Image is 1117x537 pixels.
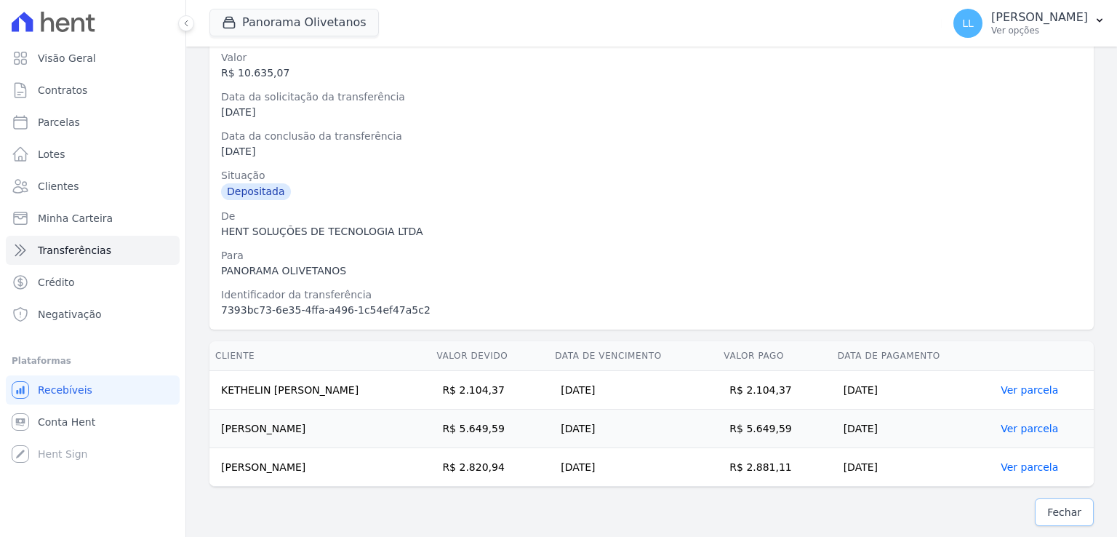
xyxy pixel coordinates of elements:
[6,204,180,233] a: Minha Carteira
[549,341,718,371] th: Data de Vencimento
[962,18,974,28] span: LL
[6,268,180,297] a: Crédito
[6,407,180,437] a: Conta Hent
[221,303,1082,318] div: 7393bc73-6e35-4ffa-a496-1c54ef47a5c2
[549,410,718,448] td: [DATE]
[221,144,1082,159] div: [DATE]
[38,243,111,258] span: Transferências
[38,179,79,194] span: Clientes
[6,108,180,137] a: Parcelas
[718,410,831,448] td: R$ 5.649,59
[6,236,180,265] a: Transferências
[209,448,431,487] td: [PERSON_NAME]
[1035,498,1094,526] a: Fechar
[6,76,180,105] a: Contratos
[38,275,75,290] span: Crédito
[549,448,718,487] td: [DATE]
[431,448,549,487] td: R$ 2.820,94
[942,3,1117,44] button: LL [PERSON_NAME] Ver opções
[209,341,431,371] th: Cliente
[6,44,180,73] a: Visão Geral
[718,448,831,487] td: R$ 2.881,11
[221,89,1082,105] div: Data da solicitação da transferência
[38,83,87,98] span: Contratos
[6,375,180,405] a: Recebíveis
[1047,505,1081,520] span: Fechar
[38,51,96,65] span: Visão Geral
[832,448,996,487] td: [DATE]
[221,248,1082,263] div: Para
[12,352,174,370] div: Plataformas
[209,371,431,410] td: KETHELIN [PERSON_NAME]
[38,147,65,162] span: Lotes
[832,341,996,371] th: Data de Pagamento
[718,371,831,410] td: R$ 2.104,37
[832,410,996,448] td: [DATE]
[221,224,1082,239] div: HENT SOLUÇÕES DE TECNOLOGIA LTDA
[1001,461,1058,473] a: Ver parcela
[991,10,1088,25] p: [PERSON_NAME]
[991,25,1088,36] p: Ver opções
[431,410,549,448] td: R$ 5.649,59
[38,307,102,322] span: Negativação
[6,140,180,169] a: Lotes
[832,371,996,410] td: [DATE]
[221,105,1082,120] div: [DATE]
[221,287,1082,303] div: Identificador da transferência
[38,211,113,226] span: Minha Carteira
[38,115,80,130] span: Parcelas
[221,50,1082,65] div: Valor
[1001,384,1058,396] a: Ver parcela
[209,410,431,448] td: [PERSON_NAME]
[6,172,180,201] a: Clientes
[221,263,1082,279] div: PANORAMA OLIVETANOS
[38,415,95,429] span: Conta Hent
[221,129,1082,144] div: Data da conclusão da transferência
[38,383,92,397] span: Recebíveis
[431,371,549,410] td: R$ 2.104,37
[549,371,718,410] td: [DATE]
[221,65,1082,81] div: R$ 10.635,07
[1001,423,1058,434] a: Ver parcela
[431,341,549,371] th: Valor devido
[6,300,180,329] a: Negativação
[718,341,831,371] th: Valor pago
[221,209,1082,224] div: De
[221,168,1082,183] div: Situação
[209,9,379,36] button: Panorama Olivetanos
[221,183,291,200] div: Depositada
